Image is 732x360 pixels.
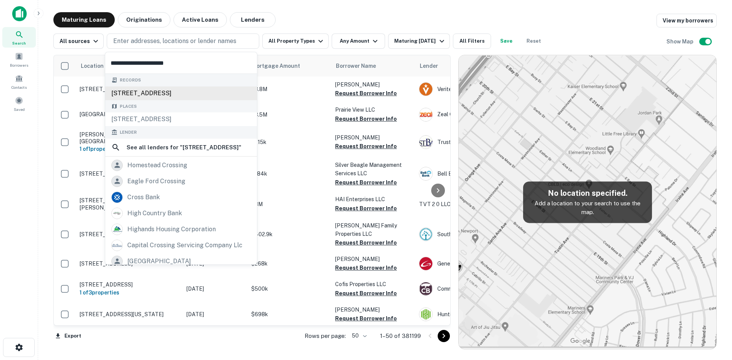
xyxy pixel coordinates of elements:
[127,224,216,235] div: highands housing corporation
[173,12,227,27] button: Active Loans
[251,170,327,178] p: $184k
[80,260,179,267] p: [STREET_ADDRESS]
[419,83,432,96] img: picture
[80,61,104,70] span: Location
[59,37,100,46] div: All sources
[335,263,397,272] button: Request Borrower Info
[529,187,646,199] h5: No location specified.
[2,49,36,70] a: Borrowers
[12,40,26,46] span: Search
[80,86,179,93] p: [STREET_ADDRESS]
[335,289,397,298] button: Request Borrower Info
[251,200,327,208] p: $3M
[438,330,450,342] button: Go to next page
[335,255,411,263] p: [PERSON_NAME]
[247,55,331,77] th: Mortgage Amount
[494,34,518,49] button: Save your search to get updates of matches that match your search criteria.
[420,61,438,70] span: Lender
[107,34,259,49] button: Enter addresses, locations or lender names
[127,192,160,203] div: cross bank
[118,12,170,27] button: Originations
[419,282,432,295] img: picture
[694,299,732,336] iframe: Chat Widget
[2,93,36,114] a: Saved
[80,131,179,145] p: [PERSON_NAME][GEOGRAPHIC_DATA]
[335,80,411,89] p: [PERSON_NAME]
[80,311,179,318] p: [STREET_ADDRESS][US_STATE]
[120,103,137,110] span: Places
[335,221,411,238] p: [PERSON_NAME] Family Properties LLC
[335,204,397,213] button: Request Borrower Info
[262,34,329,49] button: All Property Types
[53,34,104,49] button: All sources
[105,189,257,205] a: cross bank
[522,34,546,49] button: Reset
[127,240,242,251] div: capital crossing servicing company llc
[419,228,432,241] img: picture
[11,84,27,90] span: Contacts
[14,106,25,112] span: Saved
[80,288,179,297] h6: 1 of 3 properties
[127,176,185,187] div: eagle ford crossing
[529,199,646,217] p: Add a location to your search to use the map.
[53,12,115,27] button: Maturing Loans
[105,86,257,100] div: [STREET_ADDRESS]
[388,34,449,49] button: Maturing [DATE]
[419,135,533,149] div: Trust Bank
[459,55,716,349] img: map-placeholder.webp
[2,27,36,48] a: Search
[419,308,432,321] img: picture
[666,37,695,46] h6: Show Map
[80,145,179,153] h6: 1 of 1 properties
[127,143,241,152] h6: See all lenders for " [STREET_ADDRESS] "
[380,331,421,341] p: 1–50 of 381199
[394,37,446,46] div: Maturing [DATE]
[80,281,179,288] p: [STREET_ADDRESS]
[335,106,411,114] p: Prairie View LLC
[186,285,244,293] p: [DATE]
[80,197,179,211] p: [STREET_ADDRESS][PERSON_NAME][PERSON_NAME]
[80,111,179,118] p: [GEOGRAPHIC_DATA]
[251,230,327,238] p: $402.9k
[120,77,141,83] span: Records
[336,61,376,70] span: Borrower Name
[335,195,411,203] p: HAI Enterprises LLC
[305,331,346,341] p: Rows per page:
[80,170,179,177] p: [STREET_ADDRESS]
[335,89,397,98] button: Request Borrower Info
[53,330,83,342] button: Export
[335,178,397,187] button: Request Borrower Info
[419,167,432,180] img: picture
[120,129,137,136] span: Lender
[113,37,236,46] p: Enter addresses, locations or lender names
[230,12,276,27] button: Lenders
[127,160,187,171] div: homestead crossing
[335,133,411,142] p: [PERSON_NAME]
[419,167,533,181] div: Bell Bank
[419,108,432,121] img: picture
[419,227,533,241] div: Southern Bank
[112,240,122,251] img: picture
[112,224,122,235] img: picture
[112,192,122,203] img: picture
[112,208,122,219] img: picture
[331,55,415,77] th: Borrower Name
[335,238,397,247] button: Request Borrower Info
[105,221,257,237] a: highands housing corporation
[335,314,397,323] button: Request Borrower Info
[105,237,257,253] a: capital crossing servicing company llc
[419,282,533,296] div: Community Bank
[251,259,327,268] p: $268k
[10,62,28,68] span: Borrowers
[415,55,537,77] th: Lender
[419,82,533,96] div: Veritex Community Bank
[419,136,432,149] img: picture
[12,6,27,21] img: capitalize-icon.png
[2,71,36,92] a: Contacts
[252,61,310,70] span: Mortgage Amount
[105,205,257,221] a: high country bank
[105,157,257,173] a: homestead crossing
